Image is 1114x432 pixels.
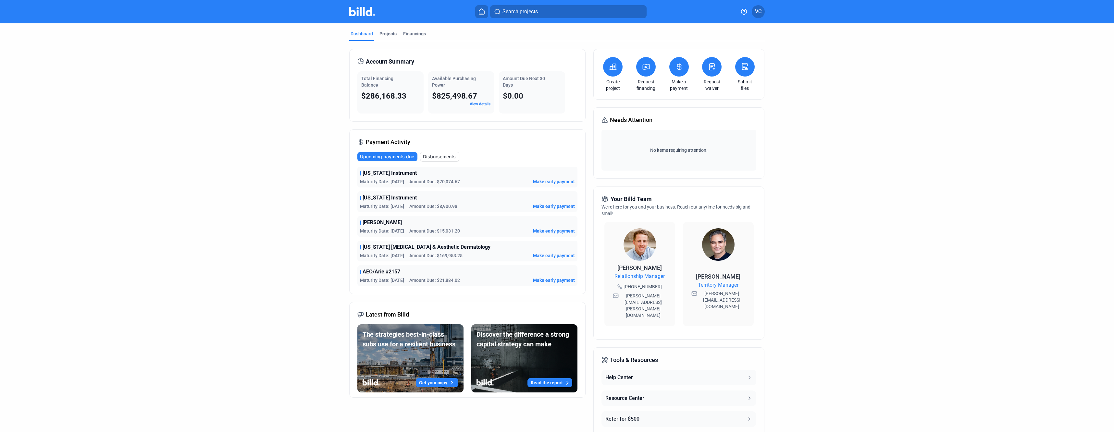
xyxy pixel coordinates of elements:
button: Get your copy [416,378,458,387]
span: Amount Due: $21,884.02 [409,277,460,283]
div: Help Center [605,374,633,381]
span: Maturity Date: [DATE] [360,252,404,259]
span: Tools & Resources [610,355,658,365]
div: Projects [379,30,397,37]
a: View details [470,102,490,106]
span: [US_STATE] Instrument [363,194,417,202]
a: Make a payment [668,78,690,91]
div: Resource Center [605,394,644,402]
button: Make early payment [533,228,575,234]
button: Search projects [490,5,647,18]
div: The strategies best-in-class subs use for a resilient business [363,330,458,349]
span: Relationship Manager [614,272,665,280]
span: Available Purchasing Power [432,76,476,88]
button: Make early payment [533,178,575,185]
span: [PERSON_NAME][EMAIL_ADDRESS][DOMAIN_NAME] [699,290,745,310]
button: VC [752,5,765,18]
div: Discover the difference a strong capital strategy can make [477,330,572,349]
span: [PHONE_NUMBER] [624,283,662,290]
button: Refer for $500 [601,411,756,427]
span: Maturity Date: [DATE] [360,178,404,185]
button: Read the report [527,378,572,387]
span: $0.00 [503,91,523,101]
span: Maturity Date: [DATE] [360,277,404,283]
span: Amount Due: $70,074.67 [409,178,460,185]
span: Territory Manager [698,281,738,289]
img: Relationship Manager [624,228,656,261]
span: [PERSON_NAME] [617,264,662,271]
span: No items requiring attention. [604,147,753,153]
a: Request waiver [700,78,723,91]
img: Billd Company Logo [349,7,375,16]
img: Territory Manager [702,228,735,261]
a: Submit files [734,78,756,91]
span: $825,498.67 [432,91,477,101]
span: [PERSON_NAME] [363,219,402,226]
div: Refer for $500 [605,415,639,423]
span: Amount Due Next 30 Days [503,76,545,88]
span: Payment Activity [366,138,410,147]
span: Disbursements [423,153,456,160]
span: Maturity Date: [DATE] [360,228,404,234]
span: [US_STATE] Instrument [363,169,417,177]
span: VC [755,8,761,16]
span: We're here for you and your business. Reach out anytime for needs big and small! [601,204,750,216]
span: Your Billd Team [611,195,652,204]
span: [PERSON_NAME] [696,273,740,280]
span: Latest from Billd [366,310,409,319]
div: Dashboard [351,30,373,37]
span: Needs Attention [610,115,652,125]
div: Financings [403,30,426,37]
button: Make early payment [533,277,575,283]
span: AEO/Arie #2157 [363,268,400,276]
span: Maturity Date: [DATE] [360,203,404,210]
span: [US_STATE] [MEDICAL_DATA] & Aesthetic Dermatology [363,243,490,251]
a: Request financing [635,78,657,91]
button: Upcoming payments due [357,152,417,161]
button: Help Center [601,370,756,385]
span: Amount Due: $15,031.20 [409,228,460,234]
button: Make early payment [533,203,575,210]
a: Create project [601,78,624,91]
span: Amount Due: $169,953.25 [409,252,463,259]
span: Search projects [502,8,538,16]
span: Amount Due: $8,900.98 [409,203,457,210]
span: Total Financing Balance [361,76,393,88]
span: $286,168.33 [361,91,406,101]
button: Resource Center [601,390,756,406]
button: Disbursements [420,152,459,162]
button: Make early payment [533,252,575,259]
span: Upcoming payments due [360,153,414,160]
span: [PERSON_NAME][EMAIL_ADDRESS][PERSON_NAME][DOMAIN_NAME] [620,293,667,318]
span: Account Summary [366,57,414,66]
